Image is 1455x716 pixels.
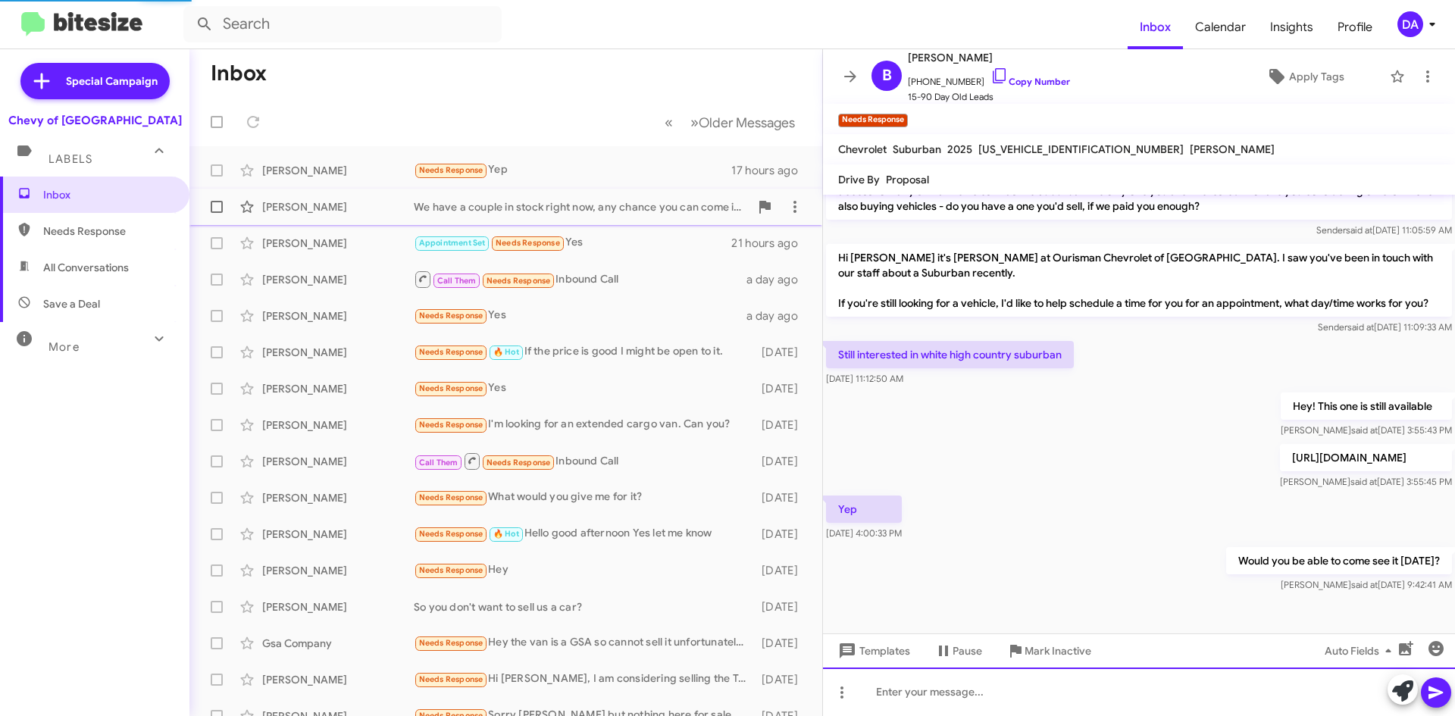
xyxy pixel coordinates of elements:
[990,76,1070,87] a: Copy Number
[746,272,810,287] div: a day ago
[43,187,172,202] span: Inbox
[262,563,414,578] div: [PERSON_NAME]
[262,272,414,287] div: [PERSON_NAME]
[1318,321,1452,333] span: Sender [DATE] 11:09:33 AM
[414,199,749,214] div: We have a couple in stock right now, any chance you can come in [DATE]?
[656,107,804,138] nav: Page navigation example
[262,454,414,469] div: [PERSON_NAME]
[419,565,483,575] span: Needs Response
[1281,579,1452,590] span: [PERSON_NAME] [DATE] 9:42:41 AM
[1313,637,1410,664] button: Auto Fields
[1347,321,1374,333] span: said at
[1281,424,1452,436] span: [PERSON_NAME] [DATE] 3:55:43 PM
[922,637,994,664] button: Pause
[487,276,551,286] span: Needs Response
[183,6,502,42] input: Search
[8,113,182,128] div: Chevy of [GEOGRAPHIC_DATA]
[262,236,414,251] div: [PERSON_NAME]
[419,238,486,248] span: Appointment Set
[414,343,754,361] div: If the price is good I might be open to it.
[262,345,414,360] div: [PERSON_NAME]
[419,311,483,320] span: Needs Response
[886,173,929,186] span: Proposal
[43,224,172,239] span: Needs Response
[437,276,477,286] span: Call Them
[1128,5,1183,49] a: Inbox
[838,173,880,186] span: Drive By
[1351,424,1378,436] span: said at
[1183,5,1258,49] a: Calendar
[419,638,483,648] span: Needs Response
[1385,11,1438,37] button: DA
[754,599,810,614] div: [DATE]
[419,420,483,430] span: Needs Response
[665,113,673,132] span: «
[754,527,810,542] div: [DATE]
[731,236,810,251] div: 21 hours ago
[908,48,1070,67] span: [PERSON_NAME]
[262,599,414,614] div: [PERSON_NAME]
[414,634,754,652] div: Hey the van is a GSA so cannot sell it unfortunately, I do have a 2017 Tacoma I would be open to ...
[419,458,458,467] span: Call Them
[835,637,910,664] span: Templates
[414,525,754,542] div: Hello good afternoon Yes let me know
[419,383,483,393] span: Needs Response
[1280,476,1452,487] span: [PERSON_NAME] [DATE] 3:55:45 PM
[262,636,414,651] div: Gsa Company
[754,454,810,469] div: [DATE]
[754,345,810,360] div: [DATE]
[893,142,941,156] span: Suburban
[823,637,922,664] button: Templates
[496,238,560,248] span: Needs Response
[826,527,902,539] span: [DATE] 4:00:33 PM
[1281,392,1452,420] p: Hey! This one is still available
[493,529,519,539] span: 🔥 Hot
[838,142,887,156] span: Chevrolet
[690,113,699,132] span: »
[419,492,483,502] span: Needs Response
[1316,224,1452,236] span: Sender [DATE] 11:05:59 AM
[419,165,483,175] span: Needs Response
[947,142,972,156] span: 2025
[754,563,810,578] div: [DATE]
[656,107,682,138] button: Previous
[487,458,551,467] span: Needs Response
[493,347,519,357] span: 🔥 Hot
[1325,637,1397,664] span: Auto Fields
[414,599,754,614] div: So you don't want to sell us a car?
[826,496,902,523] p: Yep
[826,244,1452,317] p: Hi [PERSON_NAME] it's [PERSON_NAME] at Ourisman Chevrolet of [GEOGRAPHIC_DATA]. I saw you've been...
[419,674,483,684] span: Needs Response
[414,270,746,289] div: Inbound Call
[908,67,1070,89] span: [PHONE_NUMBER]
[1325,5,1385,49] a: Profile
[262,417,414,433] div: [PERSON_NAME]
[1289,63,1344,90] span: Apply Tags
[754,672,810,687] div: [DATE]
[1226,547,1452,574] p: Would you be able to come see it [DATE]?
[262,490,414,505] div: [PERSON_NAME]
[66,73,158,89] span: Special Campaign
[908,89,1070,105] span: 15-90 Day Old Leads
[414,561,754,579] div: Hey
[754,417,810,433] div: [DATE]
[746,308,810,324] div: a day ago
[826,373,903,384] span: [DATE] 11:12:50 AM
[838,114,908,127] small: Needs Response
[262,672,414,687] div: [PERSON_NAME]
[414,234,731,252] div: Yes
[414,380,754,397] div: Yes
[731,163,810,178] div: 17 hours ago
[754,490,810,505] div: [DATE]
[1227,63,1382,90] button: Apply Tags
[1280,444,1452,471] p: [URL][DOMAIN_NAME]
[1190,142,1275,156] span: [PERSON_NAME]
[419,529,483,539] span: Needs Response
[48,152,92,166] span: Labels
[1025,637,1091,664] span: Mark Inactive
[414,416,754,433] div: I'm looking for an extended cargo van. Can you?
[699,114,795,131] span: Older Messages
[953,637,982,664] span: Pause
